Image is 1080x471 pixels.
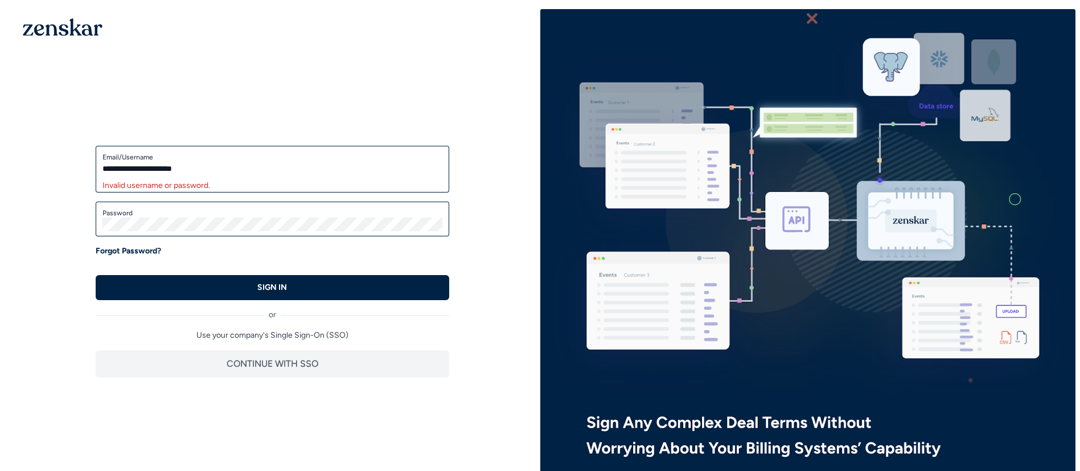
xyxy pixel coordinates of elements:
[102,153,442,162] label: Email/Username
[96,330,449,341] p: Use your company's Single Sign-On (SSO)
[257,282,287,293] p: SIGN IN
[102,208,442,218] label: Password
[23,18,102,36] img: 1OGAJ2xQqyY4LXKgY66KYq0eOWRCkrZdAb3gUhuVAqdWPZE9SRJmCz+oDMSn4zDLXe31Ii730ItAGKgCKgCCgCikA4Av8PJUP...
[102,180,442,191] div: Invalid username or password.
[96,300,449,321] div: or
[96,350,449,378] button: CONTINUE WITH SSO
[96,245,161,257] a: Forgot Password?
[96,275,449,300] button: SIGN IN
